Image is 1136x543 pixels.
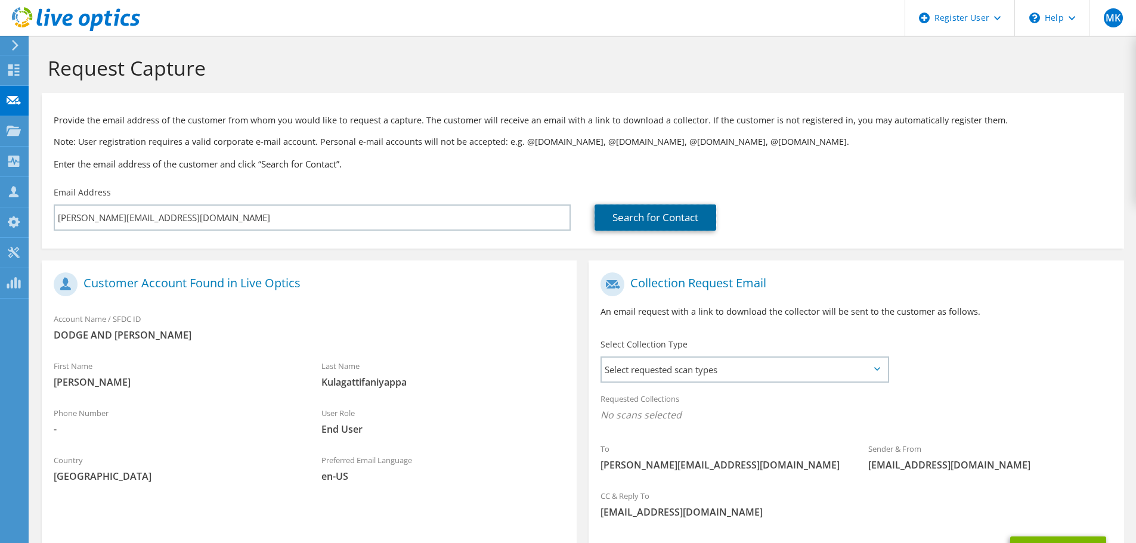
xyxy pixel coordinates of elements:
[54,135,1112,148] p: Note: User registration requires a valid corporate e-mail account. Personal e-mail accounts will ...
[1029,13,1040,23] svg: \n
[600,339,688,350] label: Select Collection Type
[54,423,298,436] span: -
[856,436,1124,477] div: Sender & From
[54,376,298,389] span: [PERSON_NAME]
[600,458,844,471] span: [PERSON_NAME][EMAIL_ADDRESS][DOMAIN_NAME]
[868,458,1112,471] span: [EMAIL_ADDRESS][DOMAIN_NAME]
[321,376,565,389] span: Kulagattifaniyappa
[54,187,111,198] label: Email Address
[309,448,577,489] div: Preferred Email Language
[54,157,1112,170] h3: Enter the email address of the customer and click “Search for Contact”.
[54,272,559,296] h1: Customer Account Found in Live Optics
[309,401,577,442] div: User Role
[600,305,1112,318] p: An email request with a link to download the collector will be sent to the customer as follows.
[54,328,565,342] span: DODGE AND [PERSON_NAME]
[595,204,716,231] a: Search for Contact
[48,55,1112,80] h1: Request Capture
[54,470,298,483] span: [GEOGRAPHIC_DATA]
[321,423,565,436] span: End User
[1104,8,1123,27] span: MK
[600,505,1112,519] span: [EMAIL_ADDRESS][DOMAIN_NAME]
[54,114,1112,127] p: Provide the email address of the customer from whom you would like to request a capture. The cust...
[589,436,856,477] div: To
[602,358,887,381] span: Select requested scan types
[42,353,309,395] div: First Name
[309,353,577,395] div: Last Name
[589,483,1123,525] div: CC & Reply To
[600,408,1112,421] span: No scans selected
[589,386,1123,430] div: Requested Collections
[321,470,565,483] span: en-US
[42,448,309,489] div: Country
[42,401,309,442] div: Phone Number
[42,306,577,347] div: Account Name / SFDC ID
[600,272,1106,296] h1: Collection Request Email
